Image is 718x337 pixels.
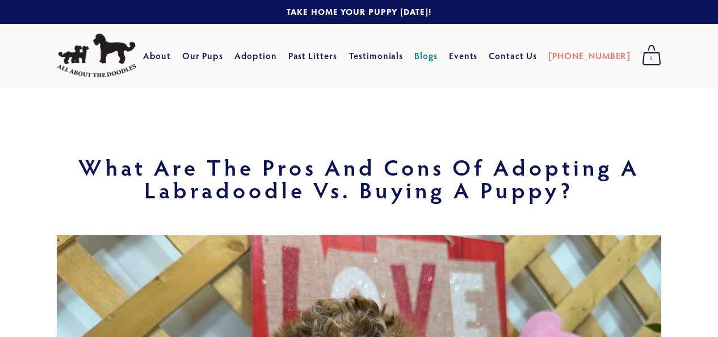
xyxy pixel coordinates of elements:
img: All About The Doodles [57,34,136,78]
a: About [143,45,171,66]
a: [PHONE_NUMBER] [548,45,631,66]
a: Adoption [234,45,277,66]
a: Contact Us [489,45,537,66]
h1: What Are the Pros and Cons of Adopting a Labradoodle Vs. Buying a Puppy? [57,156,661,201]
a: Testimonials [348,45,404,66]
a: Events [449,45,478,66]
a: Our Pups [182,45,224,66]
a: Blogs [414,45,438,66]
a: Past Litters [288,49,338,61]
span: 0 [642,51,661,66]
a: 0 items in cart [636,41,667,70]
